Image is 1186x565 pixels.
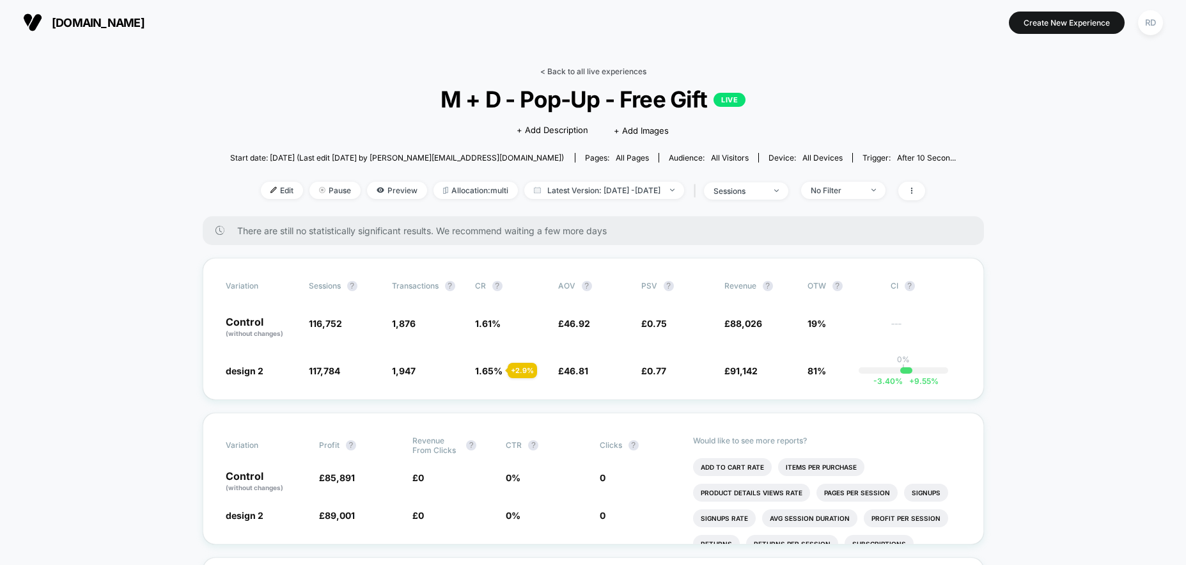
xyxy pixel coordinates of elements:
div: Pages: [585,153,649,163]
img: Visually logo [23,13,42,32]
span: Edit [261,182,303,199]
span: Preview [367,182,427,199]
span: 117,784 [309,365,340,376]
img: edit [270,187,277,193]
p: 0% [897,354,910,364]
span: Sessions [309,281,341,290]
button: ? [466,440,476,450]
span: £ [641,365,666,376]
span: [DOMAIN_NAME] [52,16,144,29]
span: 1,876 [392,318,416,329]
span: 0 % [506,472,520,483]
span: 1,947 [392,365,416,376]
span: CTR [506,440,522,450]
p: | [902,364,905,374]
span: + Add Description [517,124,588,137]
li: Subscriptions [845,535,914,553]
span: PSV [641,281,657,290]
span: M + D - Pop-Up - Free Gift [267,86,920,113]
button: ? [346,440,356,450]
span: £ [724,365,758,376]
span: £ [558,318,590,329]
button: RD [1134,10,1167,36]
li: Signups [904,484,948,502]
span: design 2 [226,510,263,521]
span: Clicks [600,440,622,450]
span: Variation [226,281,296,291]
button: ? [832,281,843,291]
li: Add To Cart Rate [693,458,772,476]
span: 9.55 % [903,376,939,386]
p: Would like to see more reports? [693,436,961,445]
span: 1.61 % [475,318,501,329]
li: Returns [693,535,740,553]
div: + 2.9 % [508,363,537,378]
span: design 2 [226,365,263,376]
div: RD [1138,10,1163,35]
li: Signups Rate [693,509,756,527]
span: 0 [600,472,605,483]
img: rebalance [443,187,448,194]
button: ? [528,440,538,450]
p: Control [226,471,306,493]
span: AOV [558,281,575,290]
img: end [871,189,876,191]
span: Device: [758,153,852,163]
p: Control [226,317,296,338]
span: (without changes) [226,330,283,337]
span: £ [412,510,424,521]
span: Revenue From Clicks [412,436,460,455]
span: 88,026 [730,318,762,329]
span: 46.81 [564,365,588,376]
button: ? [628,440,639,450]
span: 116,752 [309,318,342,329]
span: | [691,182,704,200]
span: Profit [319,440,339,450]
button: ? [582,281,592,291]
li: Items Per Purchase [778,458,864,476]
span: CR [475,281,486,290]
button: ? [492,281,503,291]
span: £ [319,472,355,483]
span: 0 [600,510,605,521]
span: 1.65 % [475,365,503,376]
span: 0 [418,472,424,483]
span: After 10 Secon... [897,153,956,163]
span: 81% [808,365,826,376]
span: (without changes) [226,484,283,491]
span: Pause [309,182,361,199]
li: Avg Session Duration [762,509,857,527]
span: 19% [808,318,826,329]
div: sessions [714,186,765,196]
span: 0.75 [647,318,667,329]
span: Start date: [DATE] (Last edit [DATE] by [PERSON_NAME][EMAIL_ADDRESS][DOMAIN_NAME]) [230,153,564,163]
li: Profit Per Session [864,509,948,527]
span: 85,891 [325,472,355,483]
li: Product Details Views Rate [693,484,810,502]
li: Returns Per Session [746,535,838,553]
span: + [909,376,914,386]
span: All Visitors [711,153,749,163]
button: ? [763,281,773,291]
img: end [774,189,779,192]
span: £ [558,365,588,376]
div: Trigger: [862,153,956,163]
span: all devices [802,153,843,163]
div: No Filter [811,186,862,195]
span: OTW [808,281,878,291]
button: ? [664,281,674,291]
button: [DOMAIN_NAME] [19,12,148,33]
img: end [670,189,675,191]
span: £ [724,318,762,329]
button: Create New Experience [1009,12,1125,34]
button: ? [347,281,357,291]
span: £ [412,472,424,483]
span: + Add Images [614,125,669,136]
div: Audience: [669,153,749,163]
img: end [319,187,325,193]
span: all pages [616,153,649,163]
span: --- [891,320,961,338]
li: Pages Per Session [816,484,898,502]
span: -3.40 % [873,376,903,386]
span: 0 [418,510,424,521]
